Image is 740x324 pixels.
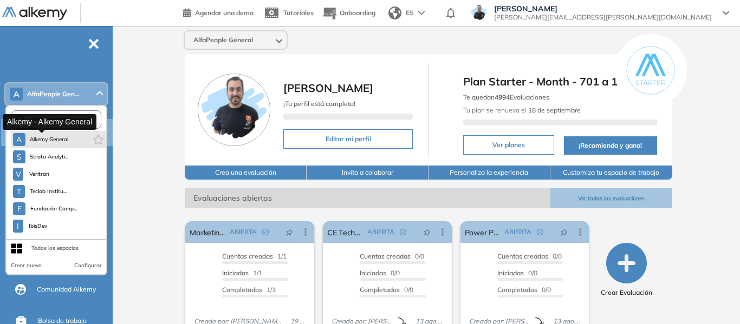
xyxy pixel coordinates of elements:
[17,204,22,213] span: F
[28,170,50,178] span: Veritran
[686,272,740,324] iframe: Chat Widget
[495,93,510,101] b: 4994
[560,228,568,236] span: pushpin
[37,285,96,294] span: Comunidad Alkemy
[465,221,501,243] a: Power Platform Developer - [GEOGRAPHIC_DATA]
[30,204,77,213] span: Fundación Comp...
[183,5,254,18] a: Agendar una demo
[537,229,543,235] span: check-circle
[550,166,672,180] button: Customiza tu espacio de trabajo
[463,106,581,114] span: Tu plan se renueva el
[360,252,411,260] span: Cuentas creadas
[2,7,67,21] img: Logo
[283,129,413,149] button: Editar mi perfil
[185,166,307,180] button: Crea una evaluación
[463,74,657,90] span: Plan Starter - Month - 701 a 1000
[74,261,102,270] button: Configurar
[497,269,537,277] span: 0/0
[360,269,400,277] span: 0/0
[222,252,287,260] span: 1/1
[16,135,22,144] span: A
[31,244,79,253] div: Todos los espacios
[17,222,19,230] span: I
[193,36,253,44] span: AlfaPeople General
[17,153,22,161] span: S
[198,74,270,146] img: Foto de perfil
[601,288,652,297] span: Crear Evaluación
[550,188,672,208] button: Ver todas las evaluaciones
[185,188,550,208] span: Evaluaciones abiertas
[340,9,375,17] span: Onboarding
[601,243,652,297] button: Crear Evaluación
[686,272,740,324] div: Widget de chat
[30,135,69,144] span: Alkemy General
[504,227,531,237] span: ABIERTA
[494,4,712,13] span: [PERSON_NAME]
[283,81,373,95] span: [PERSON_NAME]
[195,9,254,17] span: Agendar una demo
[307,166,429,180] button: Invita a colaborar
[497,252,562,260] span: 0/0
[360,286,400,294] span: Completados
[423,228,431,236] span: pushpin
[564,136,657,155] button: ¡Recomienda y gana!
[17,187,21,196] span: T
[367,227,394,237] span: ABIERTA
[497,286,551,294] span: 0/0
[283,9,314,17] span: Tutoriales
[360,269,386,277] span: Iniciadas
[463,93,549,101] span: Te quedan Evaluaciones
[14,90,19,98] span: A
[262,229,269,235] span: check-circle
[283,100,355,108] span: ¡Tu perfil está completo!
[400,229,406,235] span: check-circle
[277,223,301,241] button: pushpin
[388,6,401,19] img: world
[497,286,537,294] span: Completados
[418,11,425,15] img: arrow
[463,135,554,155] button: Ver planes
[222,252,273,260] span: Cuentas creadas
[322,2,375,25] button: Onboarding
[30,153,69,161] span: Strata Analyti...
[16,170,21,178] span: V
[494,13,712,22] span: [PERSON_NAME][EMAIL_ADDRESS][PERSON_NAME][DOMAIN_NAME]
[360,252,424,260] span: 0/0
[527,106,581,114] b: 18 de septiembre
[406,8,414,18] span: ES
[222,286,276,294] span: 1/1
[29,187,67,196] span: Teclab Institu...
[429,166,550,180] button: Personaliza la experiencia
[11,261,42,270] button: Crear nuevo
[190,221,225,243] a: Marketing Analyst - [GEOGRAPHIC_DATA]
[497,269,524,277] span: Iniciadas
[360,286,413,294] span: 0/0
[222,269,249,277] span: Iniciadas
[222,286,262,294] span: Completados
[285,228,293,236] span: pushpin
[27,90,80,98] span: AlfaPeople Gen...
[497,252,548,260] span: Cuentas creadas
[327,221,363,243] a: CE Technical Architect - [GEOGRAPHIC_DATA]
[222,269,262,277] span: 1/1
[28,222,49,230] span: IbisDev
[230,227,257,237] span: ABIERTA
[3,114,96,130] div: Alkemy - Alkemy General
[415,223,439,241] button: pushpin
[552,223,576,241] button: pushpin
